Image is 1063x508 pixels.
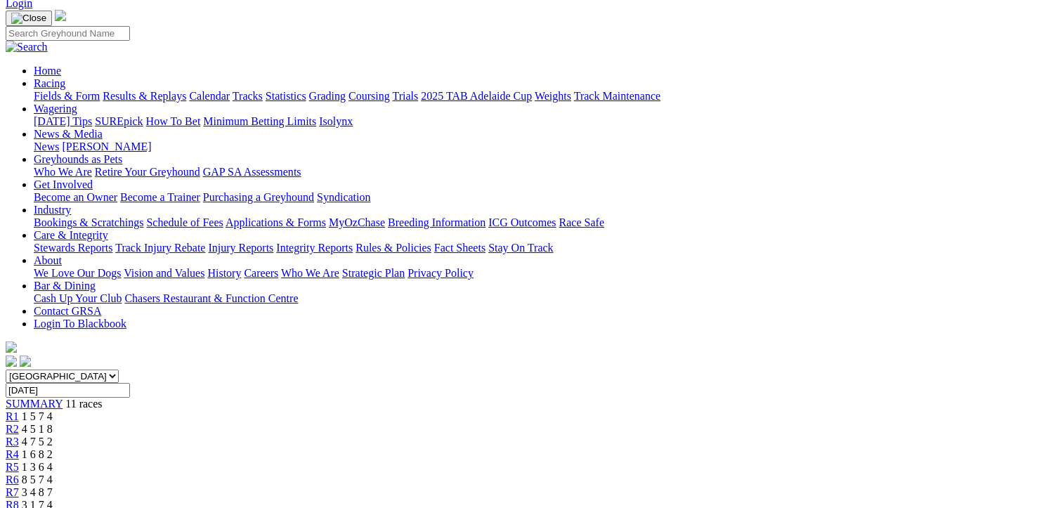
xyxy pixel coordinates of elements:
a: Privacy Policy [407,267,474,279]
a: Wagering [34,103,77,115]
a: Stewards Reports [34,242,112,254]
a: Become an Owner [34,191,117,203]
a: News [34,141,59,152]
img: facebook.svg [6,356,17,367]
a: Statistics [266,90,306,102]
a: Care & Integrity [34,229,108,241]
span: 1 5 7 4 [22,410,53,422]
span: 3 4 8 7 [22,486,53,498]
a: Grading [309,90,346,102]
a: Who We Are [281,267,339,279]
a: Greyhounds as Pets [34,153,122,165]
a: Careers [244,267,278,279]
input: Select date [6,383,130,398]
a: Tracks [233,90,263,102]
a: R4 [6,448,19,460]
a: Retire Your Greyhound [95,166,200,178]
img: logo-grsa-white.png [55,10,66,21]
input: Search [6,26,130,41]
a: Weights [535,90,571,102]
span: 11 races [65,398,102,410]
a: R2 [6,423,19,435]
a: GAP SA Assessments [203,166,301,178]
a: Bookings & Scratchings [34,216,143,228]
a: Trials [392,90,418,102]
a: R1 [6,410,19,422]
a: Become a Trainer [120,191,200,203]
a: Fact Sheets [434,242,485,254]
span: 4 7 5 2 [22,436,53,448]
img: Search [6,41,48,53]
div: Care & Integrity [34,242,1057,254]
a: Home [34,65,61,77]
div: Greyhounds as Pets [34,166,1057,178]
a: Minimum Betting Limits [203,115,316,127]
a: Vision and Values [124,267,204,279]
a: Rules & Policies [356,242,431,254]
div: About [34,267,1057,280]
div: Wagering [34,115,1057,128]
a: Get Involved [34,178,93,190]
a: R6 [6,474,19,486]
a: 2025 TAB Adelaide Cup [421,90,532,102]
span: 1 6 8 2 [22,448,53,460]
a: [PERSON_NAME] [62,141,151,152]
a: How To Bet [146,115,201,127]
a: Stay On Track [488,242,553,254]
a: Industry [34,204,71,216]
a: Purchasing a Greyhound [203,191,314,203]
a: Fields & Form [34,90,100,102]
a: Chasers Restaurant & Function Centre [124,292,298,304]
a: Syndication [317,191,370,203]
img: Close [11,13,46,24]
div: News & Media [34,141,1057,153]
a: Schedule of Fees [146,216,223,228]
a: Contact GRSA [34,305,101,317]
div: Racing [34,90,1057,103]
a: Isolynx [319,115,353,127]
span: 4 5 1 8 [22,423,53,435]
a: Race Safe [559,216,604,228]
a: Injury Reports [208,242,273,254]
a: Racing [34,77,65,89]
a: SUREpick [95,115,143,127]
a: Calendar [189,90,230,102]
div: Get Involved [34,191,1057,204]
a: Results & Replays [103,90,186,102]
a: Bar & Dining [34,280,96,292]
a: About [34,254,62,266]
a: MyOzChase [329,216,385,228]
div: Bar & Dining [34,292,1057,305]
a: News & Media [34,128,103,140]
a: Strategic Plan [342,267,405,279]
a: R5 [6,461,19,473]
a: Integrity Reports [276,242,353,254]
a: Applications & Forms [226,216,326,228]
a: Breeding Information [388,216,485,228]
a: Who We Are [34,166,92,178]
a: We Love Our Dogs [34,267,121,279]
a: History [207,267,241,279]
img: logo-grsa-white.png [6,341,17,353]
a: Track Maintenance [574,90,660,102]
span: 8 5 7 4 [22,474,53,486]
a: Login To Blackbook [34,318,126,330]
span: 1 3 6 4 [22,461,53,473]
a: SUMMARY [6,398,63,410]
a: ICG Outcomes [488,216,556,228]
a: R3 [6,436,19,448]
a: [DATE] Tips [34,115,92,127]
img: twitter.svg [20,356,31,367]
div: Industry [34,216,1057,229]
button: Toggle navigation [6,11,52,26]
a: Track Injury Rebate [115,242,205,254]
a: R7 [6,486,19,498]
